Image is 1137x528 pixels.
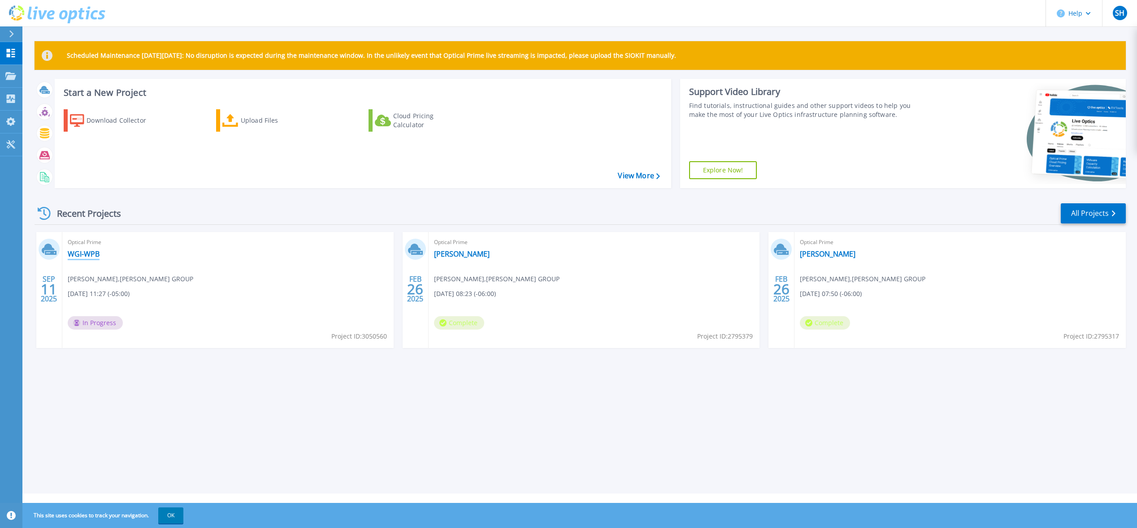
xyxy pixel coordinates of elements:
div: Find tutorials, instructional guides and other support videos to help you make the most of your L... [689,101,920,119]
span: Project ID: 2795317 [1063,331,1119,341]
a: View More [618,172,660,180]
div: Recent Projects [35,202,133,224]
span: Complete [434,316,484,330]
a: Download Collector [64,109,164,132]
div: FEB 2025 [407,273,424,305]
span: [PERSON_NAME] , [PERSON_NAME] GROUP [800,274,925,284]
div: FEB 2025 [773,273,790,305]
span: 26 [773,285,790,293]
span: In Progress [68,316,123,330]
span: [PERSON_NAME] , [PERSON_NAME] GROUP [68,274,193,284]
a: [PERSON_NAME] [434,249,490,258]
span: [DATE] 08:23 (-06:00) [434,289,496,299]
a: WGI-WPB [68,249,100,258]
span: Optical Prime [68,237,388,247]
span: [DATE] 11:27 (-05:00) [68,289,130,299]
div: Cloud Pricing Calculator [393,112,465,129]
span: Complete [800,316,850,330]
div: Support Video Library [689,86,920,98]
span: 11 [41,285,57,293]
div: Upload Files [241,112,312,129]
span: Project ID: 2795379 [697,331,753,341]
a: All Projects [1061,203,1126,223]
p: Scheduled Maintenance [DATE][DATE]: No disruption is expected during the maintenance window. In t... [67,52,676,59]
span: This site uses cookies to track your navigation. [25,507,183,524]
span: 26 [407,285,423,293]
a: Upload Files [216,109,316,132]
span: SH [1115,9,1124,17]
div: Download Collector [87,112,158,129]
a: Cloud Pricing Calculator [369,109,469,132]
span: [DATE] 07:50 (-06:00) [800,289,862,299]
span: [PERSON_NAME] , [PERSON_NAME] GROUP [434,274,560,284]
a: Explore Now! [689,161,757,179]
div: SEP 2025 [40,273,57,305]
span: Optical Prime [434,237,755,247]
button: OK [158,507,183,524]
span: Optical Prime [800,237,1120,247]
h3: Start a New Project [64,88,660,98]
span: Project ID: 3050560 [331,331,387,341]
a: [PERSON_NAME] [800,249,855,258]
